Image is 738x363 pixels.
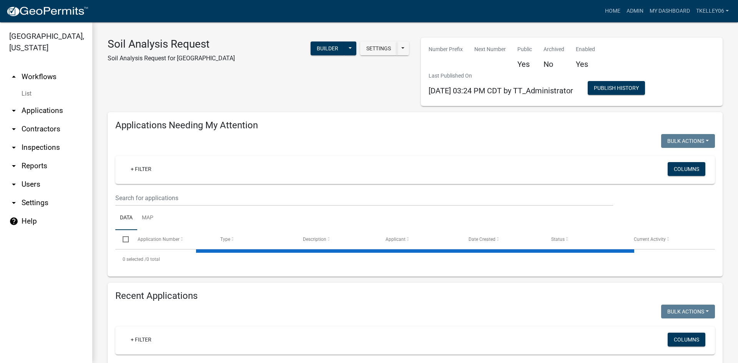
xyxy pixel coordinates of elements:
datatable-header-cell: Applicant [378,230,461,249]
span: [DATE] 03:24 PM CDT by TT_Administrator [429,86,573,95]
i: arrow_drop_down [9,198,18,207]
p: Enabled [576,45,595,53]
i: help [9,217,18,226]
p: Archived [544,45,564,53]
datatable-header-cell: Description [296,230,378,249]
i: arrow_drop_down [9,143,18,152]
button: Columns [668,333,705,346]
button: Bulk Actions [661,305,715,318]
span: Current Activity [634,237,666,242]
p: Soil Analysis Request for [GEOGRAPHIC_DATA] [108,54,235,63]
datatable-header-cell: Select [115,230,130,249]
p: Number Prefix [429,45,463,53]
p: Next Number [474,45,506,53]
datatable-header-cell: Current Activity [627,230,709,249]
datatable-header-cell: Date Created [461,230,544,249]
datatable-header-cell: Status [544,230,627,249]
i: arrow_drop_up [9,72,18,81]
span: Applicant [386,237,406,242]
i: arrow_drop_down [9,161,18,171]
datatable-header-cell: Application Number [130,230,213,249]
button: Columns [668,162,705,176]
button: Publish History [588,81,645,95]
h5: No [544,60,564,69]
datatable-header-cell: Type [213,230,296,249]
i: arrow_drop_down [9,106,18,115]
h4: Recent Applications [115,290,715,302]
a: Home [602,4,623,18]
span: Description [303,237,326,242]
a: Tkelley06 [693,4,732,18]
p: Public [517,45,532,53]
span: Status [551,237,565,242]
a: My Dashboard [647,4,693,18]
button: Settings [360,41,397,55]
input: Search for applications [115,190,613,206]
span: Date Created [469,237,495,242]
a: + Filter [125,333,158,346]
button: Builder [311,41,344,55]
h4: Applications Needing My Attention [115,120,715,131]
span: Application Number [138,237,180,242]
a: Map [137,206,158,230]
h5: Yes [517,60,532,69]
i: arrow_drop_down [9,180,18,189]
wm-modal-confirm: Workflow Publish History [588,86,645,92]
p: Last Published On [429,72,573,80]
a: Admin [623,4,647,18]
span: Type [220,237,230,242]
a: Data [115,206,137,230]
h5: Yes [576,60,595,69]
i: arrow_drop_down [9,124,18,134]
a: + Filter [125,162,158,176]
div: 0 total [115,250,715,269]
button: Bulk Actions [661,134,715,148]
h3: Soil Analysis Request [108,38,235,51]
span: 0 selected / [123,257,146,262]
